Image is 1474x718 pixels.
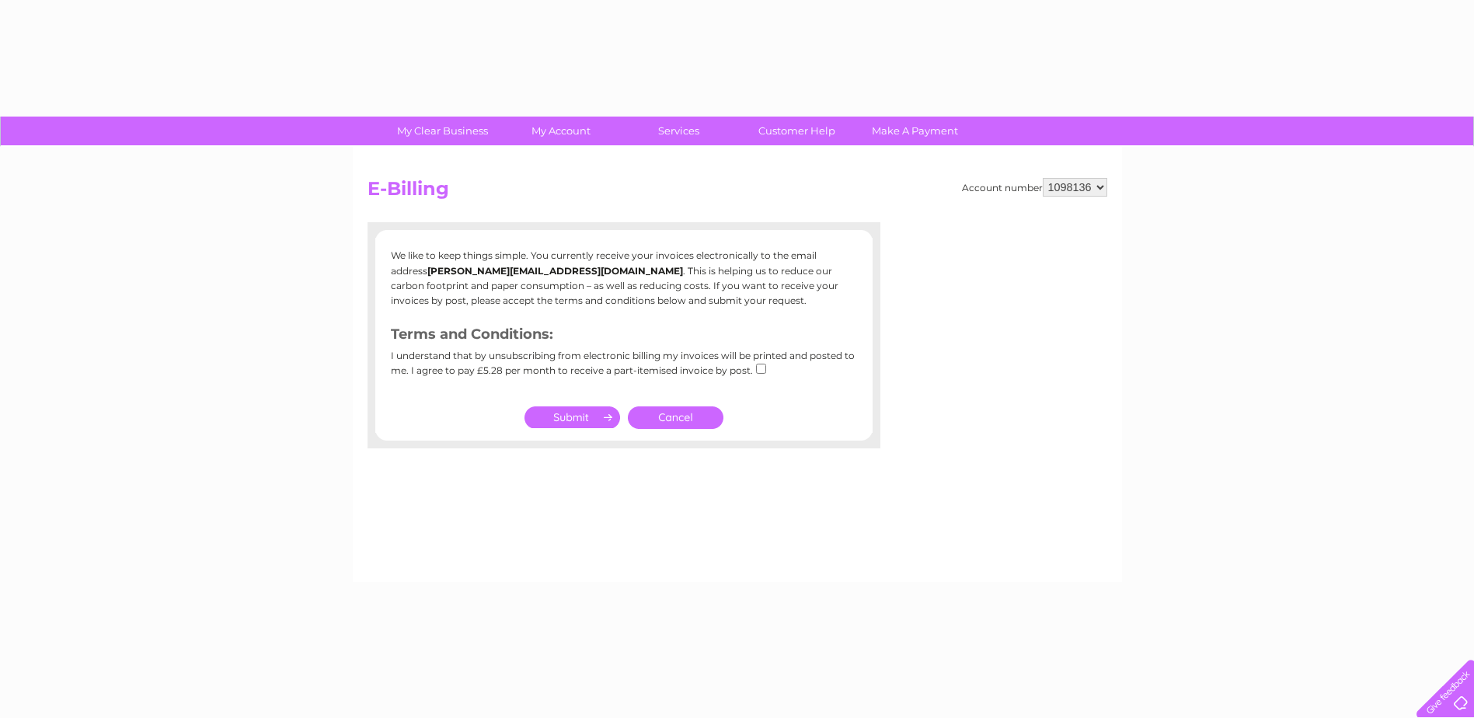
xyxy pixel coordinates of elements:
[962,178,1107,197] div: Account number
[628,406,723,429] a: Cancel
[851,117,979,145] a: Make A Payment
[497,117,625,145] a: My Account
[615,117,743,145] a: Services
[391,248,857,308] p: We like to keep things simple. You currently receive your invoices electronically to the email ad...
[378,117,507,145] a: My Clear Business
[733,117,861,145] a: Customer Help
[524,406,620,428] input: Submit
[427,265,683,277] b: [PERSON_NAME][EMAIL_ADDRESS][DOMAIN_NAME]
[368,178,1107,207] h2: E-Billing
[391,323,857,350] h3: Terms and Conditions:
[391,350,857,387] div: I understand that by unsubscribing from electronic billing my invoices will be printed and posted...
